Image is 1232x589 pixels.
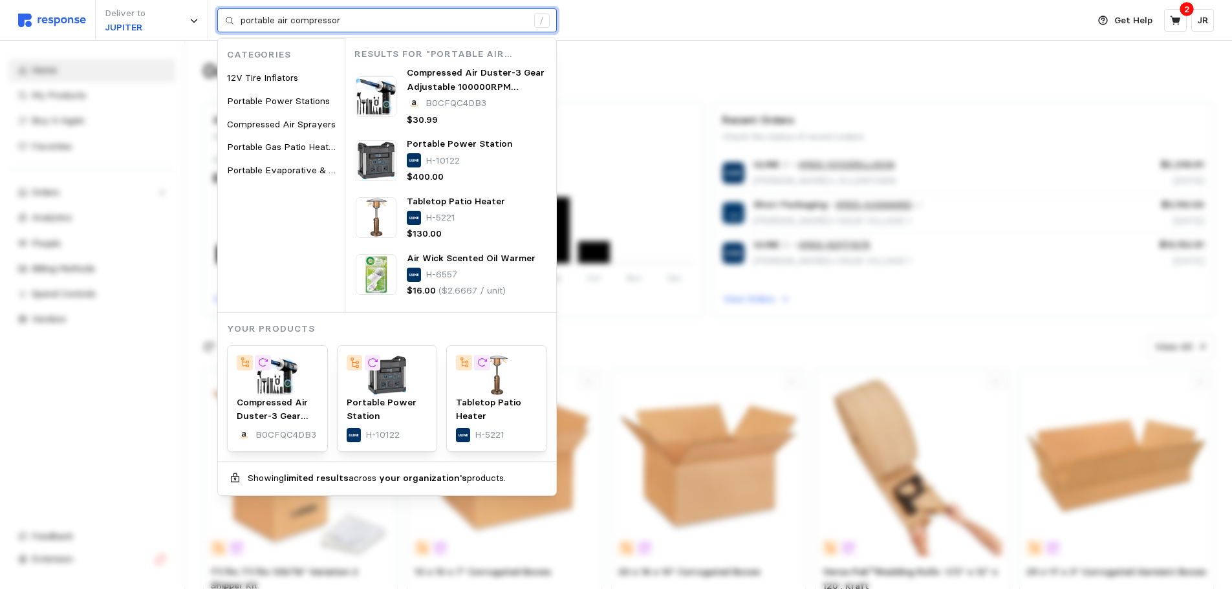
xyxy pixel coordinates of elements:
[227,164,393,176] span: Portable Evaporative & Misting Coolers
[347,396,416,422] span: Portable Power Station
[379,472,467,484] b: your organization's
[426,154,460,168] p: H-10122
[1191,9,1214,32] button: JR
[475,428,504,442] p: H-5221
[1090,8,1160,33] button: Get Help
[354,47,556,61] p: Results for "portable air compressor"
[356,254,396,295] img: H-6557
[407,227,442,241] p: $130.00
[407,252,535,264] span: Air Wick Scented Oil Warmer
[227,118,336,130] span: Compressed Air Sprayers
[426,96,486,111] p: B0CFQC4DB3
[284,472,349,484] b: limited results
[347,355,428,396] img: H-10122_US
[1197,14,1209,28] p: JR
[18,14,86,27] img: svg%3e
[248,471,506,486] p: Showing across products.
[407,67,545,177] span: Compressed Air Duster-3 Gear Adjustable 100000RPM Electric Air Duster with LED Light, Rechargeabl...
[407,284,436,298] p: $16.00
[255,428,316,442] p: B0CFQC4DB3
[407,195,505,207] span: Tabletop Patio Heater
[426,268,457,282] p: H-6557
[105,21,146,35] p: JUPITER
[237,355,318,396] img: 71pV-DVMyCL._AC_SX679_.jpg
[1114,14,1152,28] p: Get Help
[356,76,396,117] img: 71pV-DVMyCL._AC_SX679_.jpg
[456,355,537,396] img: H-5221
[227,141,341,153] span: Portable Gas Patio Heaters
[438,284,506,298] p: ($2.6667 / unit)
[365,428,400,442] p: H-10122
[456,396,521,422] span: Tabletop Patio Heater
[227,48,345,62] p: Categories
[407,170,444,184] p: $400.00
[356,140,396,181] img: H-10122_US
[407,138,513,149] span: Portable Power Station
[227,322,556,336] p: Your Products
[105,6,146,21] p: Deliver to
[356,197,396,238] img: H-5221
[407,113,438,127] p: $30.99
[227,72,298,83] span: 12V Tire Inflators
[241,9,527,32] input: Search for a product name or SKU
[534,13,550,28] div: /
[227,95,330,107] span: Portable Power Stations
[1184,2,1190,16] p: 2
[426,211,455,225] p: H-5221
